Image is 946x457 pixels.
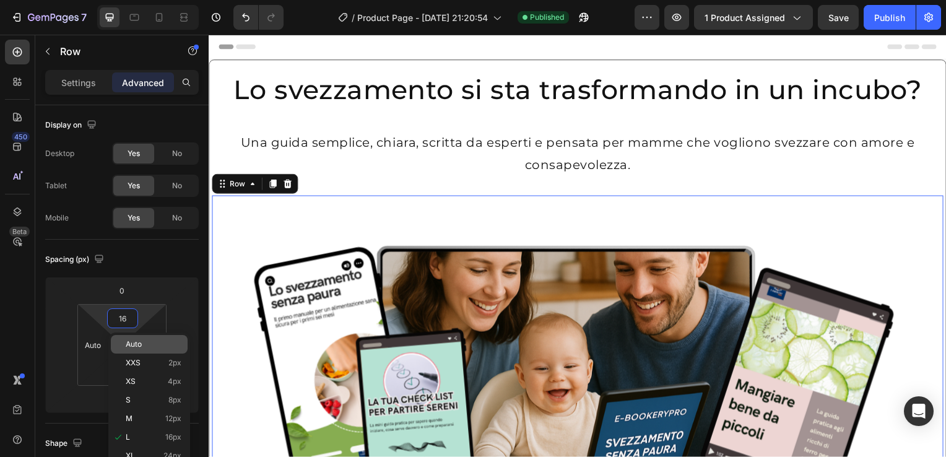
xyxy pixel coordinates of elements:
p: Settings [61,76,96,89]
div: Tablet [45,180,67,191]
span: XS [126,377,136,386]
input: auto [84,336,102,354]
button: Save [818,5,859,30]
div: Desktop [45,148,74,159]
span: XXS [126,359,141,367]
span: 8px [168,396,181,404]
span: Yes [128,148,140,159]
div: Display on [45,117,99,134]
div: Shape [45,435,85,452]
span: 4px [168,377,181,386]
span: 12px [165,414,181,423]
span: No [172,180,182,191]
input: 0 [110,281,134,300]
span: Product Page - [DATE] 21:20:54 [357,11,488,24]
div: Publish [874,11,905,24]
div: Spacing (px) [45,251,106,268]
p: 7 [81,10,87,25]
span: / [352,11,355,24]
div: Beta [9,227,30,237]
p: Row [60,44,165,59]
span: Auto [126,340,142,349]
div: Open Intercom Messenger [904,396,934,426]
span: 2px [168,359,181,367]
span: L [126,433,130,442]
div: Mobile [45,212,69,224]
iframe: Design area [209,35,946,457]
div: 450 [12,132,30,142]
span: Published [530,12,564,23]
div: Undo/Redo [233,5,284,30]
span: Yes [128,180,140,191]
span: S [126,396,131,404]
span: M [126,414,132,423]
span: 1 product assigned [705,11,785,24]
button: 7 [5,5,92,30]
span: No [172,212,182,224]
span: Save [828,12,849,23]
p: Advanced [122,76,164,89]
span: 16px [165,433,181,442]
button: 1 product assigned [694,5,813,30]
input: auto [52,336,71,354]
button: Publish [864,5,916,30]
div: Row [19,145,39,156]
span: No [172,148,182,159]
span: Yes [128,212,140,224]
input: l [110,309,135,328]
